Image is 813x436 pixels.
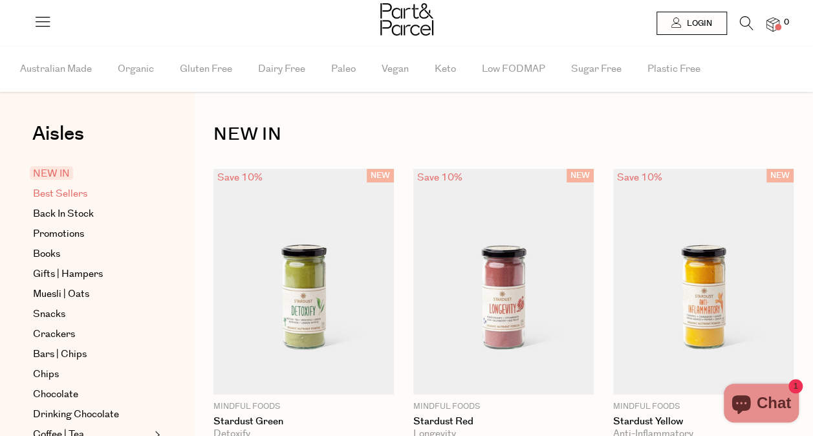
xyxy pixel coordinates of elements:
[331,47,356,92] span: Paleo
[781,17,792,28] span: 0
[413,169,594,395] img: Stardust Red
[684,18,712,29] span: Login
[571,47,622,92] span: Sugar Free
[33,246,151,262] a: Books
[32,124,84,157] a: Aisles
[33,327,75,342] span: Crackers
[613,401,794,413] p: Mindful Foods
[33,206,94,222] span: Back In Stock
[33,267,151,282] a: Gifts | Hampers
[33,367,59,382] span: Chips
[656,12,727,35] a: Login
[118,47,154,92] span: Organic
[33,287,151,302] a: Muesli | Oats
[33,347,151,362] a: Bars | Chips
[482,47,545,92] span: Low FODMAP
[567,169,594,182] span: NEW
[33,186,87,202] span: Best Sellers
[367,169,394,182] span: NEW
[30,166,73,180] span: NEW IN
[33,166,151,182] a: NEW IN
[33,246,60,262] span: Books
[613,169,666,186] div: Save 10%
[413,401,594,413] p: Mindful Foods
[413,169,466,186] div: Save 10%
[20,47,92,92] span: Australian Made
[380,3,433,36] img: Part&Parcel
[213,169,394,395] img: Stardust Green
[33,407,151,422] a: Drinking Chocolate
[720,384,803,426] inbox-online-store-chat: Shopify online store chat
[32,120,84,148] span: Aisles
[213,169,266,186] div: Save 10%
[33,267,103,282] span: Gifts | Hampers
[766,17,779,31] a: 0
[613,169,794,395] img: Stardust Yellow
[413,416,594,428] a: Stardust Red
[33,307,151,322] a: Snacks
[33,407,119,422] span: Drinking Chocolate
[33,226,84,242] span: Promotions
[33,367,151,382] a: Chips
[213,401,394,413] p: Mindful Foods
[33,186,151,202] a: Best Sellers
[33,387,151,402] a: Chocolate
[647,47,700,92] span: Plastic Free
[258,47,305,92] span: Dairy Free
[435,47,456,92] span: Keto
[382,47,409,92] span: Vegan
[180,47,232,92] span: Gluten Free
[33,287,89,302] span: Muesli | Oats
[213,120,794,149] h1: NEW IN
[766,169,794,182] span: NEW
[33,307,65,322] span: Snacks
[33,206,151,222] a: Back In Stock
[33,347,87,362] span: Bars | Chips
[613,416,794,428] a: Stardust Yellow
[33,226,151,242] a: Promotions
[213,416,394,428] a: Stardust Green
[33,387,78,402] span: Chocolate
[33,327,151,342] a: Crackers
